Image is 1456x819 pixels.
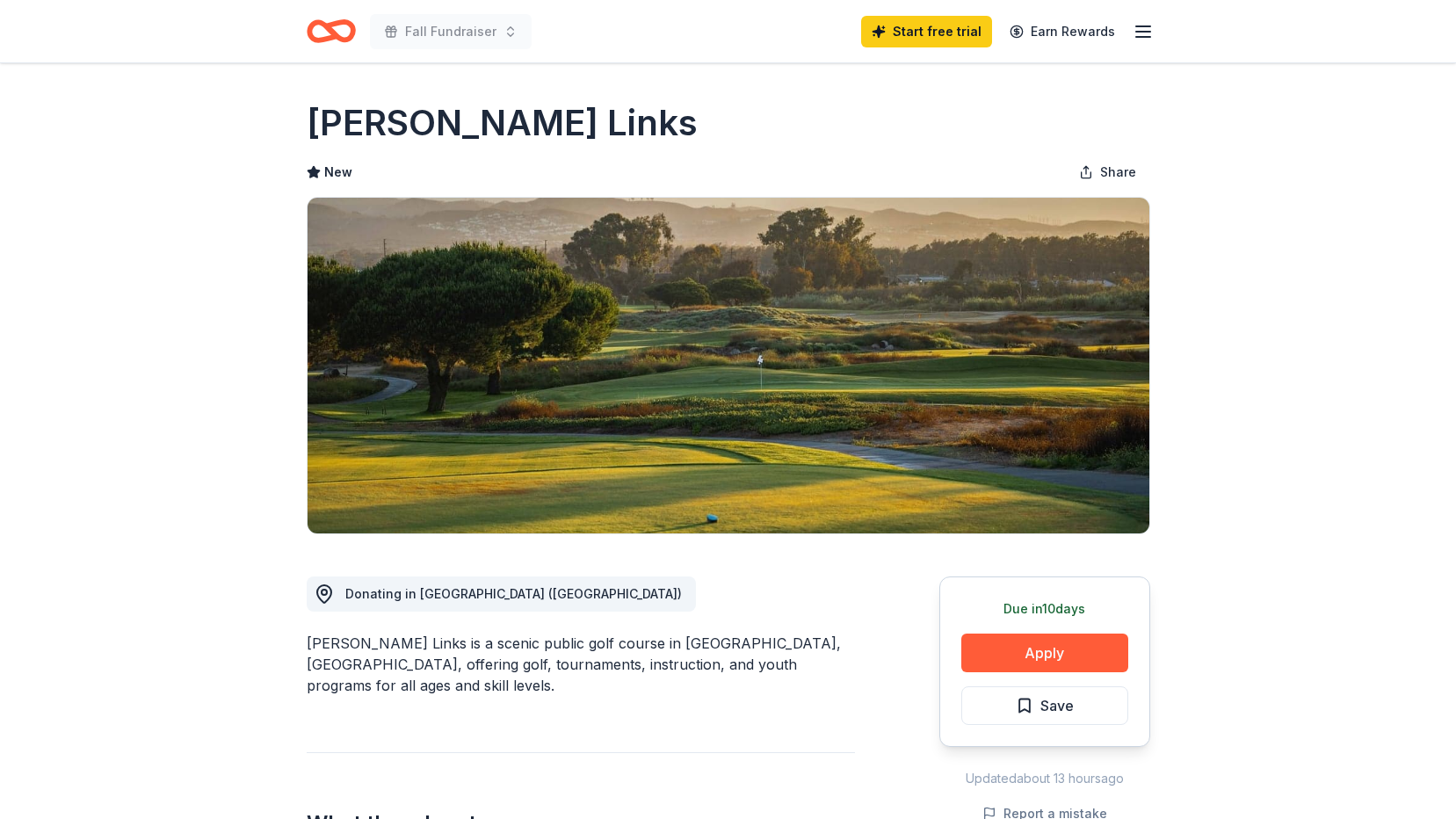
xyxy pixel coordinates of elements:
div: [PERSON_NAME] Links is a scenic public golf course in [GEOGRAPHIC_DATA], [GEOGRAPHIC_DATA], offer... [307,633,855,696]
span: Donating in [GEOGRAPHIC_DATA] ([GEOGRAPHIC_DATA]) [345,586,682,601]
div: Due in 10 days [961,598,1128,620]
button: Share [1065,155,1150,190]
button: Apply [961,634,1128,672]
span: New [324,162,352,183]
span: Share [1100,162,1136,183]
a: Home [307,11,356,52]
img: Image for Olivas Links [308,198,1149,533]
a: Earn Rewards [999,16,1126,47]
button: Save [961,686,1128,725]
button: Fall Fundraiser [370,14,532,49]
span: Save [1040,694,1074,717]
h1: [PERSON_NAME] Links [307,98,698,148]
a: Start free trial [861,16,992,47]
span: Fall Fundraiser [405,21,496,42]
div: Updated about 13 hours ago [939,768,1150,789]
